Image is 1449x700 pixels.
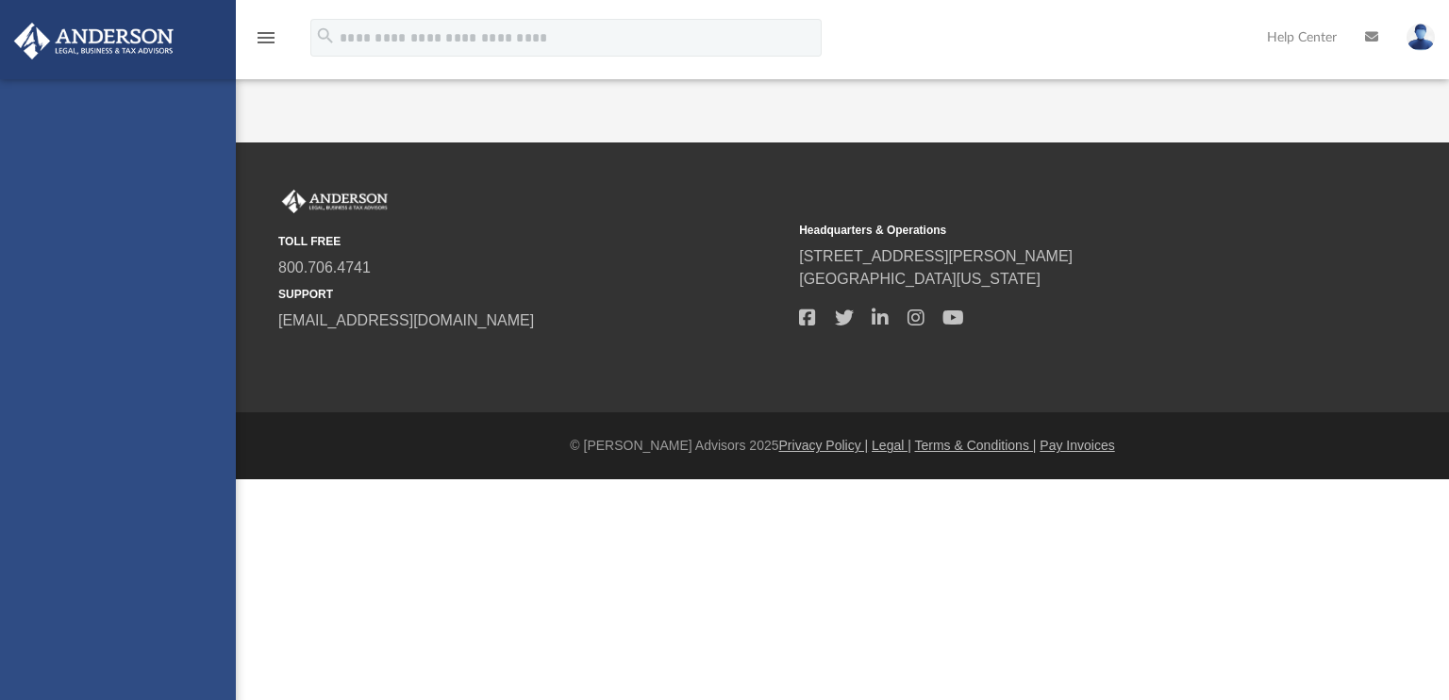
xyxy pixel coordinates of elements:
[799,271,1041,287] a: [GEOGRAPHIC_DATA][US_STATE]
[278,286,786,303] small: SUPPORT
[236,436,1449,456] div: © [PERSON_NAME] Advisors 2025
[1040,438,1114,453] a: Pay Invoices
[278,259,371,275] a: 800.706.4741
[1407,24,1435,51] img: User Pic
[799,222,1307,239] small: Headquarters & Operations
[278,233,786,250] small: TOLL FREE
[8,23,179,59] img: Anderson Advisors Platinum Portal
[315,25,336,46] i: search
[255,26,277,49] i: menu
[255,36,277,49] a: menu
[779,438,869,453] a: Privacy Policy |
[872,438,911,453] a: Legal |
[278,312,534,328] a: [EMAIL_ADDRESS][DOMAIN_NAME]
[915,438,1037,453] a: Terms & Conditions |
[278,190,391,214] img: Anderson Advisors Platinum Portal
[799,248,1073,264] a: [STREET_ADDRESS][PERSON_NAME]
